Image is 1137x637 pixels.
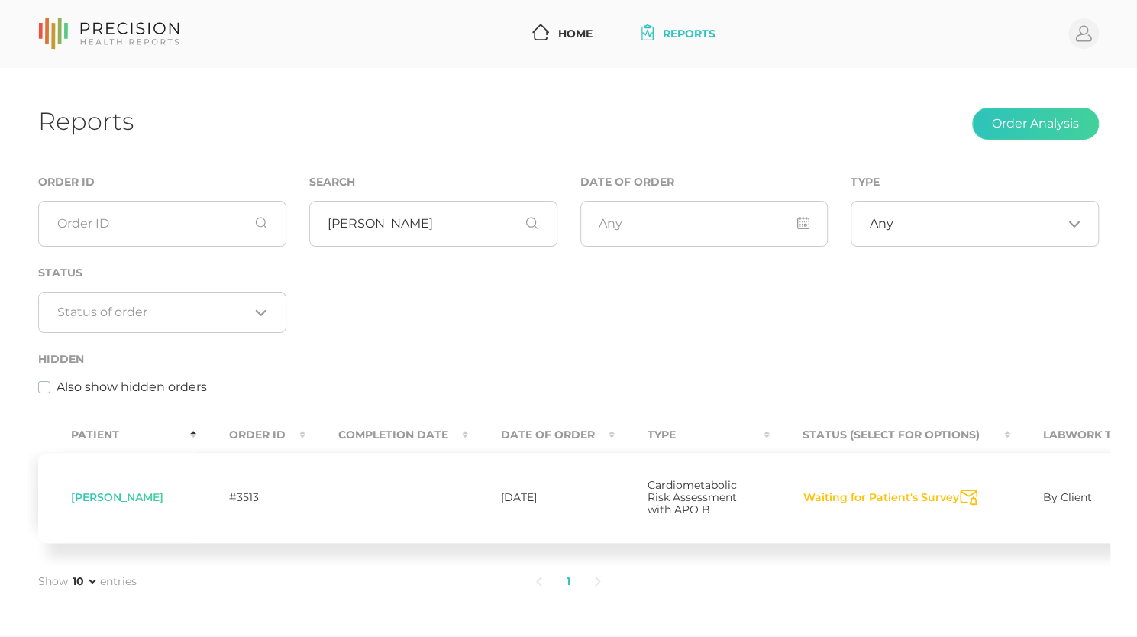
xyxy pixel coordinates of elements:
[38,267,82,280] label: Status
[38,176,95,189] label: Order ID
[851,201,1099,247] div: Search for option
[196,452,305,543] td: #3513
[851,176,879,189] label: Type
[893,216,1062,231] input: Search for option
[38,201,286,247] input: Order ID
[972,108,1099,140] button: Order Analysis
[196,418,305,452] th: Order ID : activate to sort column ascending
[580,176,674,189] label: Date of Order
[526,20,599,48] a: Home
[960,490,977,506] svg: Send Notification
[468,452,615,543] td: [DATE]
[57,378,207,396] label: Also show hidden orders
[38,353,84,366] label: Hidden
[38,418,196,452] th: Patient : activate to sort column descending
[305,418,468,452] th: Completion Date : activate to sort column ascending
[309,176,355,189] label: Search
[38,574,137,590] label: Show entries
[38,106,134,136] h1: Reports
[71,490,163,504] span: [PERSON_NAME]
[870,216,893,231] span: Any
[615,418,770,452] th: Type : activate to sort column ascending
[803,490,960,506] button: Waiting for Patient's Survey
[1043,490,1092,504] span: By Client
[648,478,737,516] span: Cardiometabolic Risk Assessment with APO B
[580,201,829,247] input: Any
[468,418,615,452] th: Date Of Order : activate to sort column ascending
[38,292,286,333] div: Search for option
[57,305,250,320] input: Search for option
[770,418,1010,452] th: Status (Select for Options) : activate to sort column ascending
[309,201,557,247] input: First or Last Name
[635,20,722,48] a: Reports
[69,574,99,589] select: Showentries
